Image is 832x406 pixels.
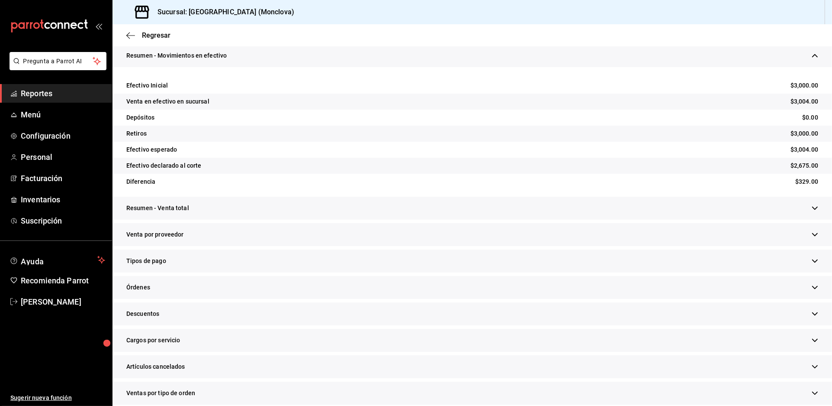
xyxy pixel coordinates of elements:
[802,113,818,122] span: $0.00
[6,63,106,72] a: Pregunta a Parrot AI
[21,88,105,99] span: Reportes
[126,161,202,170] div: Efectivo declarado al corte
[21,296,105,308] span: [PERSON_NAME]
[126,129,147,138] div: Retiros
[126,336,180,345] span: Cargos por servicio
[126,113,154,122] div: Depósitos
[126,81,168,90] div: Efectivo Inicial
[795,177,818,186] span: $329.00
[126,51,227,60] span: Resumen - Movimientos en efectivo
[21,130,105,142] span: Configuración
[790,129,818,138] span: $3,000.00
[126,204,189,213] span: Resumen - Venta total
[126,97,209,106] div: Venta en efectivo en sucursal
[21,275,105,286] span: Recomienda Parrot
[126,362,185,371] span: Artículos cancelados
[21,255,94,265] span: Ayuda
[151,7,294,17] h3: Sucursal: [GEOGRAPHIC_DATA] (Monclova)
[21,109,105,120] span: Menú
[790,97,818,106] span: $3,004.00
[21,172,105,184] span: Facturación
[126,309,159,318] span: Descuentos
[10,52,106,70] button: Pregunta a Parrot AI
[126,389,195,398] span: Ventas por tipo de orden
[790,81,818,90] span: $3,000.00
[95,23,102,29] button: open_drawer_menu
[126,283,150,292] span: Órdenes
[10,393,105,403] span: Sugerir nueva función
[21,194,105,205] span: Inventarios
[126,257,166,266] span: Tipos de pago
[126,31,170,39] button: Regresar
[21,151,105,163] span: Personal
[21,215,105,227] span: Suscripción
[23,57,93,66] span: Pregunta a Parrot AI
[790,161,818,170] span: $2,675.00
[126,177,155,186] div: Diferencia
[790,145,818,154] span: $3,004.00
[126,230,184,239] span: Venta por proveedor
[126,145,177,154] div: Efectivo esperado
[142,31,170,39] span: Regresar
